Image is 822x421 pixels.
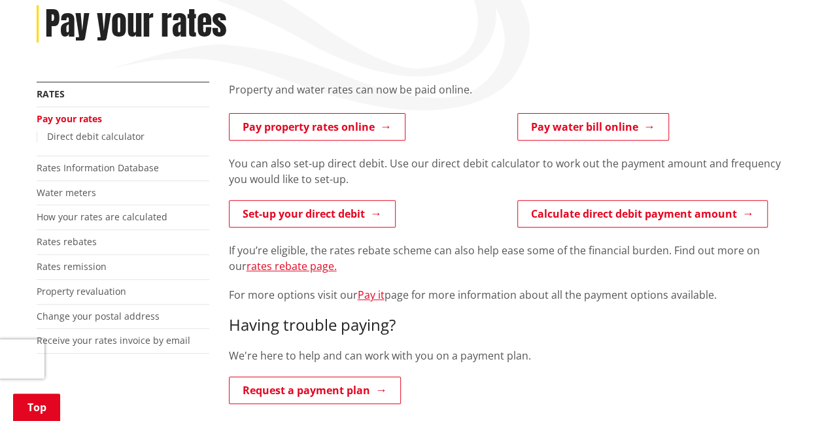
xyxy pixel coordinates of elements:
a: Rates Information Database [37,161,159,174]
a: Rates remission [37,260,107,273]
a: Request a payment plan [229,377,401,404]
p: We're here to help and can work with you on a payment plan. [229,348,786,363]
a: Pay water bill online [517,113,669,141]
h1: Pay your rates [45,5,227,43]
iframe: Messenger Launcher [762,366,809,413]
a: Change your postal address [37,310,160,322]
div: Property and water rates can now be paid online. [229,82,786,113]
a: How your rates are calculated [37,210,167,223]
p: For more options visit our page for more information about all the payment options available. [229,287,786,303]
p: If you’re eligible, the rates rebate scheme can also help ease some of the financial burden. Find... [229,243,786,274]
a: Water meters [37,186,96,199]
a: Direct debit calculator [47,130,145,143]
a: Receive your rates invoice by email [37,334,190,346]
a: Pay it [358,288,385,302]
a: Pay property rates online [229,113,405,141]
a: Pay your rates [37,112,102,125]
a: Property revaluation [37,285,126,297]
a: Top [13,394,60,421]
a: Set-up your direct debit [229,200,396,227]
p: You can also set-up direct debit. Use our direct debit calculator to work out the payment amount ... [229,156,786,187]
a: Calculate direct debit payment amount [517,200,768,227]
a: Rates rebates [37,235,97,248]
h3: Having trouble paying? [229,316,786,335]
a: rates rebate page. [247,259,337,273]
a: Rates [37,88,65,100]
